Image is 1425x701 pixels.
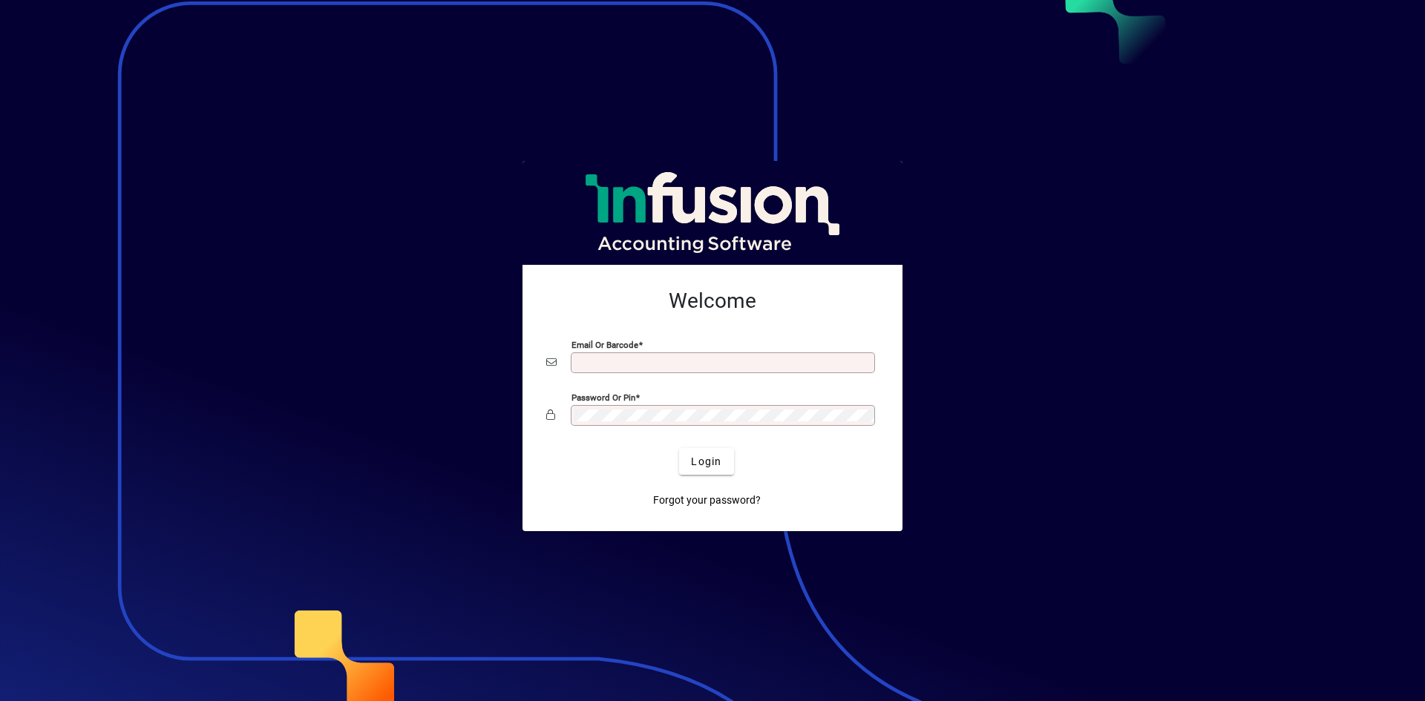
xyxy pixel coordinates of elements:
[653,493,761,508] span: Forgot your password?
[679,448,733,475] button: Login
[546,289,879,314] h2: Welcome
[571,392,635,403] mat-label: Password or Pin
[647,487,767,513] a: Forgot your password?
[691,454,721,470] span: Login
[571,340,638,350] mat-label: Email or Barcode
